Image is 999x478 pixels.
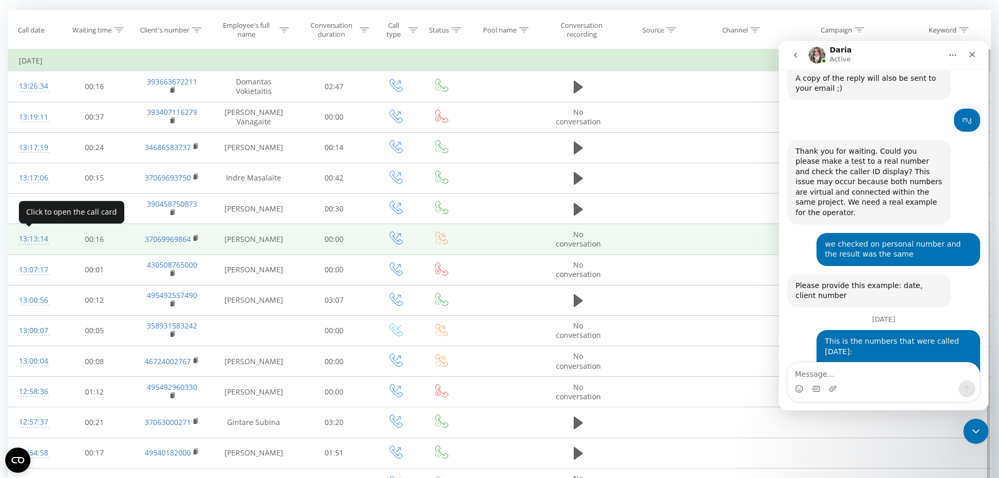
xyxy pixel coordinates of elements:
td: [PERSON_NAME] [211,377,296,407]
button: Gif picker [33,344,41,352]
td: 01:51 [296,438,372,468]
span: No conversation [556,321,601,340]
div: Campaign [821,26,852,35]
button: Upload attachment [50,344,58,352]
div: 13:13:52 [19,198,46,219]
a: 46724002767 [145,356,191,366]
td: 00:00 [296,377,372,407]
div: Channel [722,26,748,35]
td: 00:12 [57,285,133,315]
div: Conversation duration [306,21,358,39]
div: Waiting time [72,26,112,35]
div: 13:17:06 [19,168,46,188]
td: [PERSON_NAME] [211,254,296,285]
div: 13:00:04 [19,351,46,371]
td: 03:07 [296,285,372,315]
td: [PERSON_NAME] [211,224,296,254]
td: [PERSON_NAME] [211,285,296,315]
div: 12:58:36 [19,381,46,402]
iframe: Intercom live chat [779,41,989,410]
div: 13:07:17 [19,260,46,280]
td: 00:01 [57,254,133,285]
td: [DATE] [8,50,991,71]
td: [PERSON_NAME] [211,438,296,468]
a: 495492960330 [147,382,197,392]
div: Keyword [929,26,957,35]
div: 13:19:11 [19,107,46,128]
div: 13:26:34 [19,76,46,97]
span: No conversation [556,382,601,401]
a: 37069969864 [145,234,191,244]
td: 00:30 [296,194,372,224]
td: Domantas Vokietaitis [211,71,296,102]
div: Source [642,26,664,35]
a: 393407116279 [147,107,197,117]
div: Call type [381,21,406,39]
span: No conversation [556,107,601,126]
div: Employee's full name [216,21,277,39]
a: 34686583737 [145,142,191,152]
td: 00:42 [296,163,372,193]
span: No conversation [556,229,601,249]
div: Call date [18,26,45,35]
td: 00:24 [57,132,133,163]
div: Client's number [140,26,189,35]
div: This is the numbers that were called [DATE]:[PHONE_NUMBER][PHONE_NUMBER] [38,289,201,374]
td: 00:00 [296,315,372,346]
td: 00:37 [57,102,133,132]
a: 358931583242 [147,321,197,331]
div: Status [429,26,449,35]
div: 13:17:19 [19,137,46,158]
td: 01:12 [57,377,133,407]
td: [PERSON_NAME] Vanagaite [211,102,296,132]
td: 00:21 [57,407,133,438]
td: [PERSON_NAME] [211,346,296,377]
td: [PERSON_NAME] [211,132,296,163]
iframe: Intercom live chat [963,419,989,444]
td: 00:15 [57,163,133,193]
div: 13:00:56 [19,290,46,311]
button: Emoji picker [16,344,25,352]
a: 430508765000 [147,260,197,270]
a: 390458750873 [147,199,197,209]
td: [PERSON_NAME] [211,194,296,224]
div: 13:00:07 [19,321,46,341]
div: sergo says… [8,289,201,383]
td: 00:00 [296,346,372,377]
td: 00:16 [57,224,133,254]
div: 12:54:58 [19,443,46,463]
div: 13:13:14 [19,229,46,249]
td: 00:08 [57,346,133,377]
div: Click to open the call card [19,201,124,224]
td: 00:16 [57,71,133,102]
textarea: Message… [9,322,201,339]
td: 03:20 [296,407,372,438]
td: 00:05 [57,194,133,224]
div: Conversation recording [551,21,612,39]
a: 49540182000 [145,448,191,458]
td: 00:00 [296,254,372,285]
a: 495492557490 [147,290,197,300]
a: 37063000271 [145,417,191,427]
td: 00:05 [57,315,133,346]
td: 00:00 [296,102,372,132]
